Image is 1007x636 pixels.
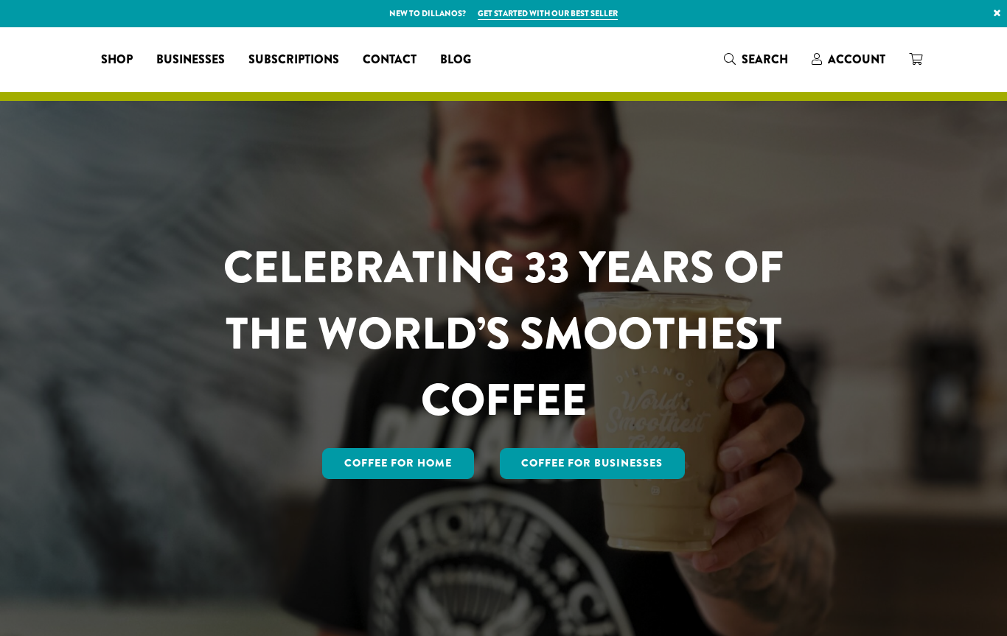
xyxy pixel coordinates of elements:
span: Businesses [156,51,225,69]
a: Shop [89,48,144,71]
a: Coffee for Home [322,448,474,479]
span: Account [828,51,885,68]
span: Shop [101,51,133,69]
span: Subscriptions [248,51,339,69]
a: Coffee For Businesses [500,448,686,479]
span: Contact [363,51,417,69]
span: Blog [440,51,471,69]
a: Get started with our best seller [478,7,618,20]
a: Search [712,47,800,71]
h1: CELEBRATING 33 YEARS OF THE WORLD’S SMOOTHEST COFFEE [180,234,827,433]
span: Search [742,51,788,68]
